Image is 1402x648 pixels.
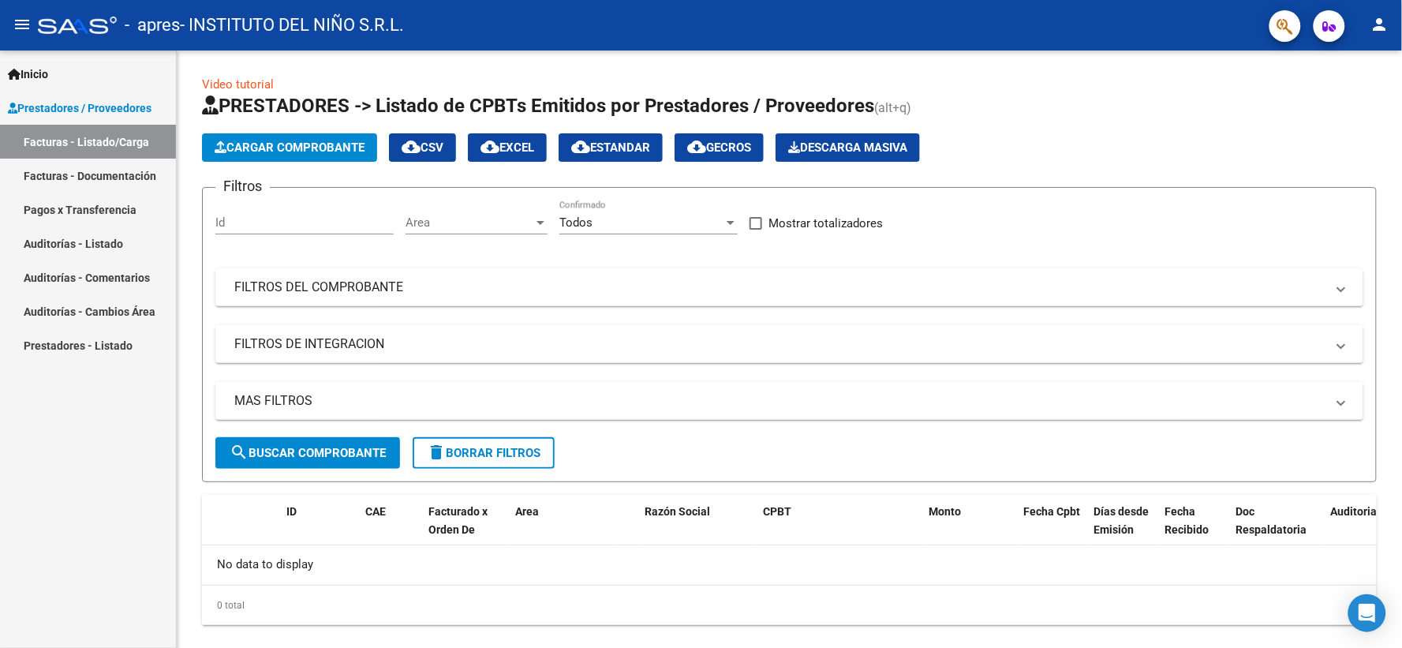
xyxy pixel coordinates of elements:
h3: Filtros [215,175,270,197]
span: Area [406,215,533,230]
mat-icon: cloud_download [687,137,706,156]
mat-expansion-panel-header: FILTROS DE INTEGRACION [215,325,1363,363]
datatable-header-cell: Fecha Cpbt [1017,495,1088,564]
a: Video tutorial [202,77,274,92]
span: Monto [929,505,961,518]
mat-icon: delete [427,443,446,462]
mat-icon: cloud_download [480,137,499,156]
datatable-header-cell: ID [280,495,359,564]
button: CSV [389,133,456,162]
mat-icon: cloud_download [571,137,590,156]
datatable-header-cell: CPBT [757,495,922,564]
span: ID [286,505,297,518]
span: (alt+q) [874,100,911,115]
div: Open Intercom Messenger [1348,594,1386,632]
button: Estandar [559,133,663,162]
datatable-header-cell: Monto [922,495,1017,564]
datatable-header-cell: Facturado x Orden De [422,495,509,564]
datatable-header-cell: Razón Social [638,495,757,564]
datatable-header-cell: Días desde Emisión [1088,495,1159,564]
span: Prestadores / Proveedores [8,99,151,117]
span: Descarga Masiva [788,140,907,155]
mat-expansion-panel-header: FILTROS DEL COMPROBANTE [215,268,1363,306]
mat-expansion-panel-header: MAS FILTROS [215,382,1363,420]
span: CPBT [763,505,791,518]
div: No data to display [202,545,1377,585]
mat-icon: person [1370,15,1389,34]
span: CSV [402,140,443,155]
button: Cargar Comprobante [202,133,377,162]
mat-panel-title: FILTROS DEL COMPROBANTE [234,279,1325,296]
span: Inicio [8,66,48,83]
datatable-header-cell: Auditoria [1325,495,1400,564]
button: Descarga Masiva [776,133,920,162]
button: Gecros [675,133,764,162]
span: Area [515,505,539,518]
mat-icon: cloud_download [402,137,421,156]
span: Gecros [687,140,751,155]
span: Fecha Cpbt [1023,505,1080,518]
span: EXCEL [480,140,534,155]
div: 0 total [202,586,1377,625]
mat-panel-title: MAS FILTROS [234,392,1325,410]
datatable-header-cell: Fecha Recibido [1159,495,1230,564]
mat-panel-title: FILTROS DE INTEGRACION [234,335,1325,353]
span: Auditoria [1331,505,1378,518]
mat-icon: search [230,443,249,462]
span: Borrar Filtros [427,446,540,460]
span: Estandar [571,140,650,155]
button: Buscar Comprobante [215,437,400,469]
span: Buscar Comprobante [230,446,386,460]
span: Doc Respaldatoria [1236,505,1307,536]
button: Borrar Filtros [413,437,555,469]
span: - apres [125,8,180,43]
span: Razón Social [645,505,710,518]
span: CAE [365,505,386,518]
app-download-masive: Descarga masiva de comprobantes (adjuntos) [776,133,920,162]
span: Fecha Recibido [1165,505,1209,536]
mat-icon: menu [13,15,32,34]
datatable-header-cell: CAE [359,495,422,564]
span: Todos [559,215,593,230]
datatable-header-cell: Doc Respaldatoria [1230,495,1325,564]
button: EXCEL [468,133,547,162]
span: - INSTITUTO DEL NIÑO S.R.L. [180,8,404,43]
span: Mostrar totalizadores [768,214,883,233]
span: PRESTADORES -> Listado de CPBTs Emitidos por Prestadores / Proveedores [202,95,874,117]
span: Cargar Comprobante [215,140,365,155]
span: Facturado x Orden De [428,505,488,536]
datatable-header-cell: Area [509,495,615,564]
span: Días desde Emisión [1094,505,1150,536]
